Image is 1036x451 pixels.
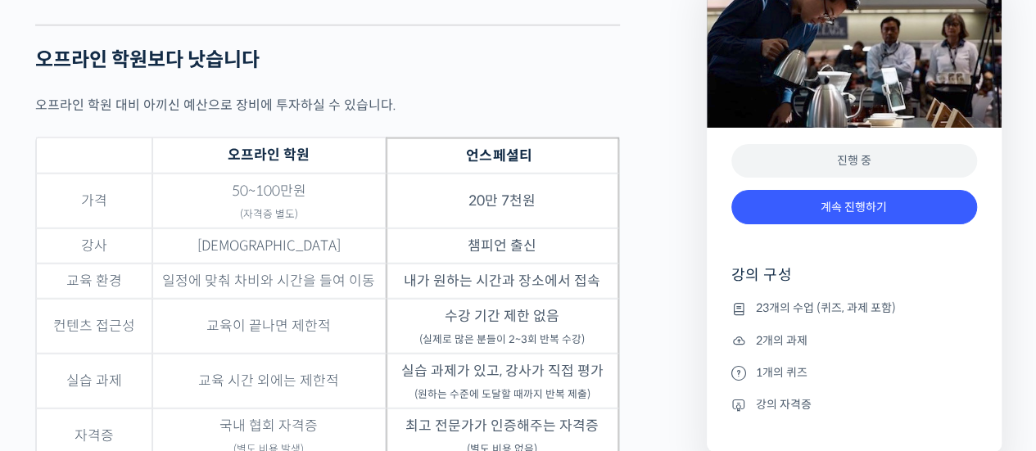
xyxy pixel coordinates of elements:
[731,331,977,350] li: 2개의 과제
[419,333,585,346] sub: (실제로 많은 분들이 2~3회 반복 수강)
[152,299,386,354] td: 교육이 끝나면 제한적
[152,264,386,299] td: 일정에 맞춰 차비와 시간을 들여 이동
[240,208,298,221] sub: (자격증 별도)
[152,354,386,408] td: 교육 시간 외에는 제한적
[36,264,152,299] td: 교육 환경
[5,315,108,356] a: 홈
[386,299,619,354] td: 수강 기간 제한 없음
[386,264,619,299] td: 내가 원하는 시간과 장소에서 접속
[731,190,977,225] a: 계속 진행하기
[386,354,619,408] td: 실습 과제가 있고, 강사가 직접 평가
[35,94,620,116] p: 오프라인 학원 대비 아끼신 예산으로 장비에 투자하실 수 있습니다.
[36,174,152,228] td: 가격
[150,341,170,354] span: 대화
[731,363,977,382] li: 1개의 퀴즈
[386,228,619,264] td: 챔피언 출신
[386,138,619,174] th: 언스페셜티
[731,395,977,414] li: 강의 자격증
[35,47,260,72] strong: 오프라인 학원보다 낫습니다
[253,340,273,353] span: 설정
[108,315,211,356] a: 대화
[36,228,152,264] td: 강사
[228,147,310,164] strong: 오프라인 학원
[211,315,314,356] a: 설정
[731,265,977,298] h4: 강의 구성
[52,340,61,353] span: 홈
[414,388,590,401] sub: (원하는 수준에 도달할 때까지 반복 제출)
[386,174,619,228] td: 20만 7천원
[152,174,386,228] td: 50~100만원
[731,144,977,178] div: 진행 중
[731,299,977,318] li: 23개의 수업 (퀴즈, 과제 포함)
[36,354,152,408] td: 실습 과제
[152,228,386,264] td: [DEMOGRAPHIC_DATA]
[36,299,152,354] td: 컨텐츠 접근성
